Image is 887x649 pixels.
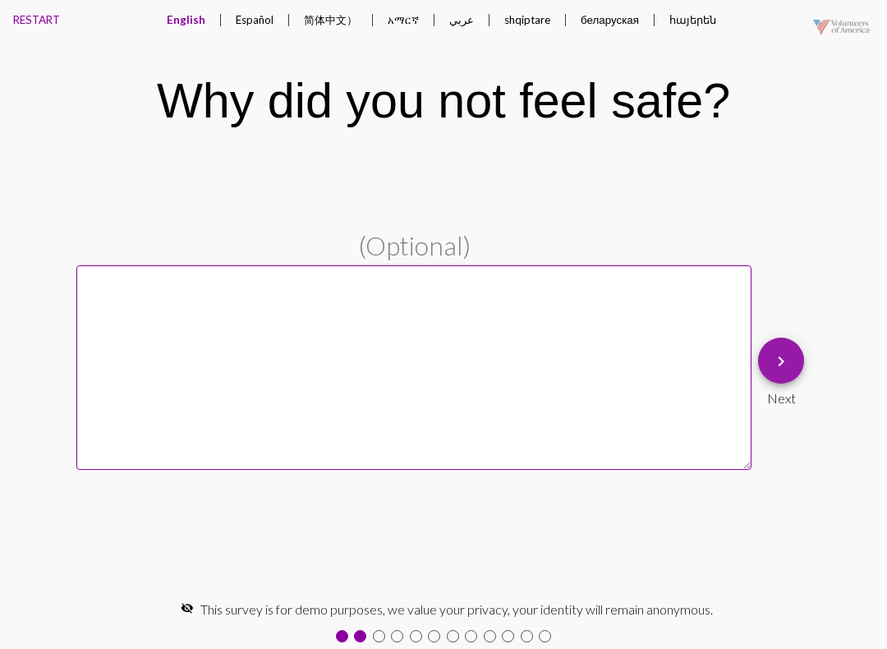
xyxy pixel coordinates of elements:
img: VOAmerica-1920-logo-pos-alpha-20210513.png [801,4,883,50]
div: Next [758,384,804,406]
mat-icon: keyboard_arrow_right [771,352,791,371]
mat-icon: visibility_off [181,601,194,614]
span: This survey is for demo purposes, we value your privacy, your identity will remain anonymous. [200,601,713,617]
div: Why did you not feel safe? [157,72,730,129]
span: (Optional) [358,230,471,261]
